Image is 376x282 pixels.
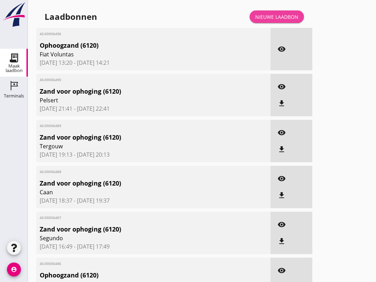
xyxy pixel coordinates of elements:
[40,196,267,205] span: [DATE] 18:37 - [DATE] 19:37
[277,174,286,183] i: visibility
[40,77,229,83] span: 4S-00006490
[40,271,229,280] span: Ophoogzand (6120)
[4,94,24,98] div: Terminals
[40,234,229,242] span: Segundo
[7,263,21,276] i: account_circle
[277,237,286,245] i: file_download
[40,142,229,150] span: Tergouw
[40,215,229,220] span: 4S-00006487
[40,133,229,142] span: Zand voor ophoging (6120)
[277,266,286,275] i: visibility
[255,13,298,21] div: Nieuwe laadbon
[40,41,229,50] span: Ophoogzand (6120)
[40,169,229,174] span: 4S-00006488
[40,261,229,266] span: 4S-00006486
[40,150,267,159] span: [DATE] 19:13 - [DATE] 20:13
[277,145,286,154] i: file_download
[40,87,229,96] span: Zand voor ophoging (6120)
[277,83,286,91] i: visibility
[40,242,267,251] span: [DATE] 16:49 - [DATE] 17:49
[277,220,286,229] i: visibility
[40,96,229,104] span: Pelsert
[277,45,286,53] i: visibility
[40,104,267,113] span: [DATE] 21:41 - [DATE] 22:41
[40,179,229,188] span: Zand voor ophoging (6120)
[40,31,229,37] span: 4S-00006496
[277,99,286,108] i: file_download
[277,191,286,199] i: file_download
[250,10,304,23] a: Nieuwe laadbon
[40,123,229,128] span: 4S-00006489
[1,2,26,28] img: logo-small.a267ee39.svg
[40,225,229,234] span: Zand voor ophoging (6120)
[45,11,97,22] div: Laadbonnen
[40,58,267,67] span: [DATE] 13:20 - [DATE] 14:21
[277,128,286,137] i: visibility
[40,188,229,196] span: Caan
[40,50,229,58] span: Fiat Voluntas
